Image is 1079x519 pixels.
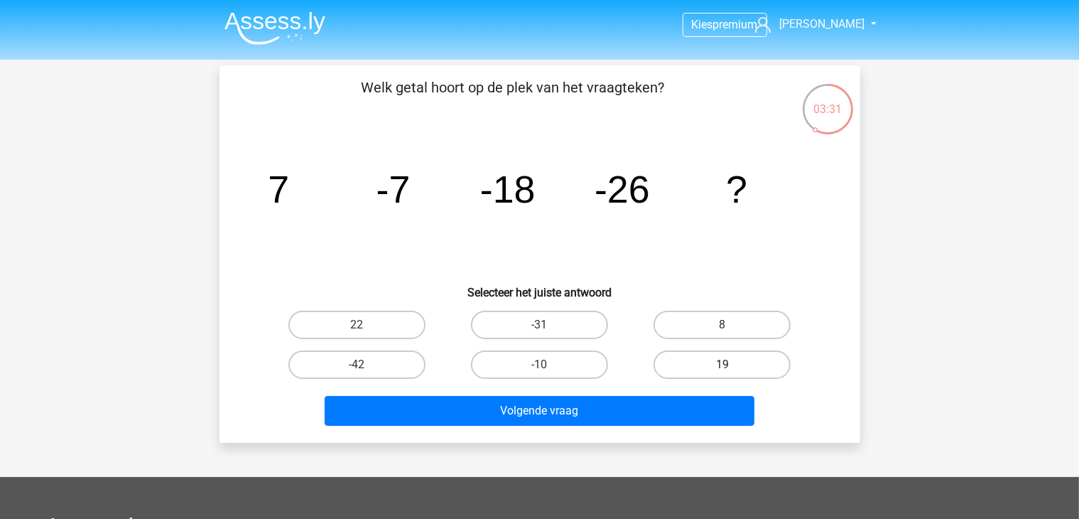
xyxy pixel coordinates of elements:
[726,168,747,210] tspan: ?
[224,11,325,45] img: Assessly
[242,274,837,299] h6: Selecteer het juiste antwoord
[325,396,754,426] button: Volgende vraag
[595,168,650,210] tspan: -26
[288,311,425,339] label: 22
[288,351,425,379] label: -42
[242,77,784,119] p: Welk getal hoort op de plek van het vraagteken?
[268,168,289,210] tspan: 7
[471,311,608,339] label: -31
[654,351,791,379] label: 19
[692,18,713,31] span: Kies
[376,168,410,210] tspan: -7
[779,17,864,31] span: [PERSON_NAME]
[654,311,791,339] label: 8
[683,15,766,34] a: Kiespremium
[471,351,608,379] label: -10
[713,18,758,31] span: premium
[801,82,855,118] div: 03:31
[479,168,535,210] tspan: -18
[749,16,866,33] a: [PERSON_NAME]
